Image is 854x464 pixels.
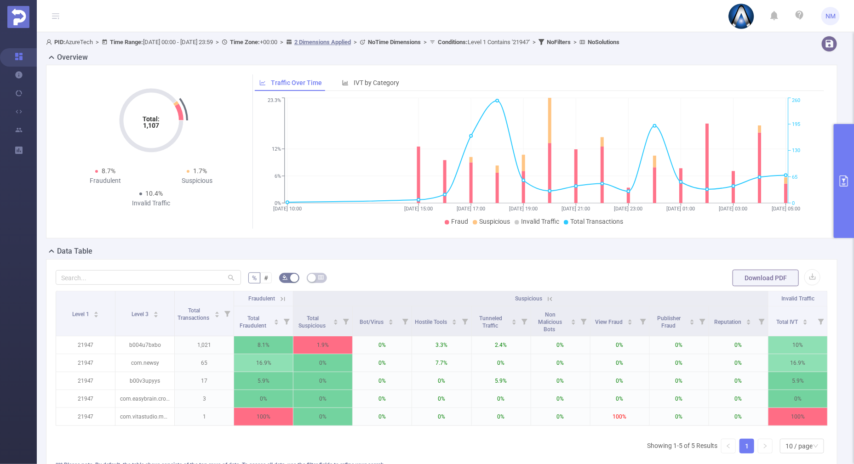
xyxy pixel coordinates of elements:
[480,315,503,329] span: Tunneled Traffic
[46,39,619,45] span: AzureTech [DATE] 00:00 - [DATE] 23:59 +00:00
[193,167,207,175] span: 1.7%
[215,314,220,317] i: icon: caret-down
[802,321,808,324] i: icon: caret-down
[590,354,649,372] p: 0%
[768,408,827,425] p: 100%
[511,321,516,324] i: icon: caret-down
[709,372,768,390] p: 0%
[248,295,275,302] span: Fraudulent
[264,274,268,282] span: #
[175,372,234,390] p: 17
[781,295,814,302] span: Invalid Traffic
[802,318,808,321] i: icon: caret-up
[153,310,159,316] div: Sort
[293,408,352,425] p: 0%
[595,319,624,325] span: View Fraud
[709,408,768,425] p: 0%
[792,121,800,127] tspan: 195
[59,176,151,186] div: Fraudulent
[472,336,531,354] p: 2.4%
[768,354,827,372] p: 16.9%
[388,318,393,321] i: icon: caret-up
[714,319,743,325] span: Reputation
[353,390,412,407] p: 0%
[590,408,649,425] p: 100%
[268,98,281,104] tspan: 23.3%
[539,311,562,333] span: Non Malicious Bots
[115,336,174,354] p: b004u7bxbo
[339,306,352,336] i: Filter menu
[153,314,158,317] i: icon: caret-down
[762,443,768,449] i: icon: right
[46,39,54,45] i: icon: user
[412,336,471,354] p: 3.3%
[132,311,150,317] span: Level 3
[571,318,576,321] i: icon: caret-up
[388,318,394,323] div: Sort
[531,390,590,407] p: 0%
[102,167,115,175] span: 8.7%
[650,372,709,390] p: 0%
[275,173,281,179] tspan: 6%
[293,354,352,372] p: 0%
[175,336,234,354] p: 1,021
[451,218,468,225] span: Fraud
[275,200,281,206] tspan: 0%
[353,336,412,354] p: 0%
[457,206,485,212] tspan: [DATE] 17:00
[562,206,590,212] tspan: [DATE] 21:00
[354,79,399,86] span: IVT by Category
[412,372,471,390] p: 0%
[115,408,174,425] p: com.vitastudio.mahjong
[56,372,115,390] p: 21947
[175,408,234,425] p: 1
[234,372,293,390] p: 5.9%
[360,319,385,325] span: Bot/Virus
[368,39,421,45] b: No Time Dimensions
[590,336,649,354] p: 0%
[293,372,352,390] p: 0%
[333,318,338,323] div: Sort
[105,198,197,208] div: Invalid Traffic
[230,39,260,45] b: Time Zone:
[351,39,360,45] span: >
[353,354,412,372] p: 0%
[452,318,457,321] i: icon: caret-up
[472,408,531,425] p: 0%
[650,354,709,372] p: 0%
[571,39,579,45] span: >
[792,200,795,206] tspan: 0
[412,390,471,407] p: 0%
[353,372,412,390] p: 0%
[151,176,243,186] div: Suspicious
[234,354,293,372] p: 16.9%
[768,336,827,354] p: 10%
[509,206,538,212] tspan: [DATE] 19:00
[719,206,748,212] tspan: [DATE] 03:00
[57,246,92,257] h2: Data Table
[521,218,559,225] span: Invalid Traffic
[333,321,338,324] i: icon: caret-down
[590,372,649,390] p: 0%
[214,310,220,316] div: Sort
[221,291,234,336] i: Filter menu
[511,318,517,323] div: Sort
[825,7,836,25] span: NM
[56,408,115,425] p: 21947
[342,79,349,86] i: icon: bar-chart
[515,295,542,302] span: Suspicious
[802,318,808,323] div: Sort
[689,318,694,321] i: icon: caret-up
[647,439,717,453] li: Showing 1-5 of 5 Results
[530,39,539,45] span: >
[56,336,115,354] p: 21947
[146,190,163,197] span: 10.4%
[412,408,471,425] p: 0%
[215,310,220,313] i: icon: caret-up
[628,318,633,321] i: icon: caret-up
[57,52,88,63] h2: Overview
[293,390,352,407] p: 0%
[650,336,709,354] p: 0%
[733,270,799,286] button: Download PDF
[143,122,159,129] tspan: 1,107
